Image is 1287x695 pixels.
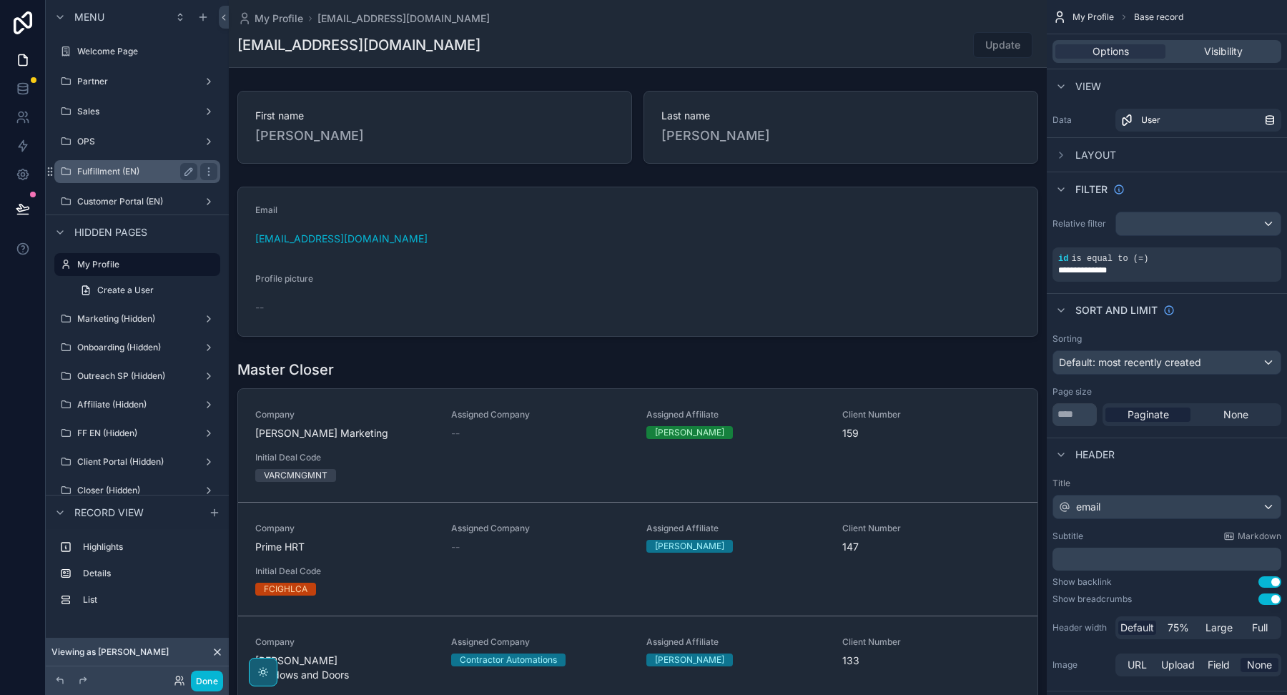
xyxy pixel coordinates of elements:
[54,479,220,502] a: Closer (Hidden)
[1052,548,1281,571] div: scrollable content
[54,160,220,183] a: Fulfillment (EN)
[54,190,220,213] a: Customer Portal (EN)
[1075,303,1158,317] span: Sort And Limit
[1252,621,1268,635] span: Full
[1128,408,1169,422] span: Paginate
[54,100,220,123] a: Sales
[83,594,214,606] label: List
[1075,182,1108,197] span: Filter
[1075,448,1115,462] span: Header
[1075,148,1116,162] span: Layout
[74,10,104,24] span: Menu
[1161,658,1195,672] span: Upload
[1052,478,1281,489] label: Title
[1247,658,1272,672] span: None
[77,313,197,325] label: Marketing (Hidden)
[77,485,197,496] label: Closer (Hidden)
[74,225,147,240] span: Hidden pages
[54,40,220,63] a: Welcome Page
[77,342,197,353] label: Onboarding (Hidden)
[1072,11,1114,23] span: My Profile
[77,259,212,270] label: My Profile
[1168,621,1189,635] span: 75%
[54,70,220,93] a: Partner
[77,456,197,468] label: Client Portal (Hidden)
[1059,356,1201,368] span: Default: most recently created
[77,46,217,57] label: Welcome Page
[77,196,197,207] label: Customer Portal (EN)
[1128,658,1147,672] span: URL
[77,106,197,117] label: Sales
[54,422,220,445] a: FF EN (Hidden)
[1052,593,1132,605] div: Show breadcrumbs
[1052,114,1110,126] label: Data
[1141,114,1160,126] span: User
[1205,621,1233,635] span: Large
[54,307,220,330] a: Marketing (Hidden)
[71,279,220,302] a: Create a User
[191,671,223,691] button: Done
[51,646,169,658] span: Viewing as [PERSON_NAME]
[237,11,303,26] a: My Profile
[1052,622,1110,634] label: Header width
[237,35,480,55] h1: [EMAIL_ADDRESS][DOMAIN_NAME]
[1076,500,1100,514] span: email
[1115,109,1281,132] a: User
[77,399,197,410] label: Affiliate (Hidden)
[77,166,192,177] label: Fulfillment (EN)
[1052,350,1281,375] button: Default: most recently created
[54,253,220,276] a: My Profile
[1204,44,1243,59] span: Visibility
[83,541,214,553] label: Highlights
[77,370,197,382] label: Outreach SP (Hidden)
[77,76,197,87] label: Partner
[83,568,214,579] label: Details
[1223,408,1248,422] span: None
[1071,254,1148,264] span: is equal to (=)
[1093,44,1129,59] span: Options
[1238,531,1281,542] span: Markdown
[77,428,197,439] label: FF EN (Hidden)
[1075,79,1101,94] span: View
[1052,576,1112,588] div: Show backlink
[46,529,229,626] div: scrollable content
[255,11,303,26] span: My Profile
[74,506,144,520] span: Record view
[54,130,220,153] a: OPS
[77,136,197,147] label: OPS
[1223,531,1281,542] a: Markdown
[1120,621,1154,635] span: Default
[1052,659,1110,671] label: Image
[1052,333,1082,345] label: Sorting
[1052,386,1092,398] label: Page size
[97,285,154,296] span: Create a User
[54,450,220,473] a: Client Portal (Hidden)
[54,336,220,359] a: Onboarding (Hidden)
[1052,531,1083,542] label: Subtitle
[1134,11,1183,23] span: Base record
[1058,254,1068,264] span: id
[1052,218,1110,230] label: Relative filter
[1052,495,1281,519] button: email
[54,365,220,388] a: Outreach SP (Hidden)
[317,11,490,26] a: [EMAIL_ADDRESS][DOMAIN_NAME]
[1208,658,1230,672] span: Field
[54,393,220,416] a: Affiliate (Hidden)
